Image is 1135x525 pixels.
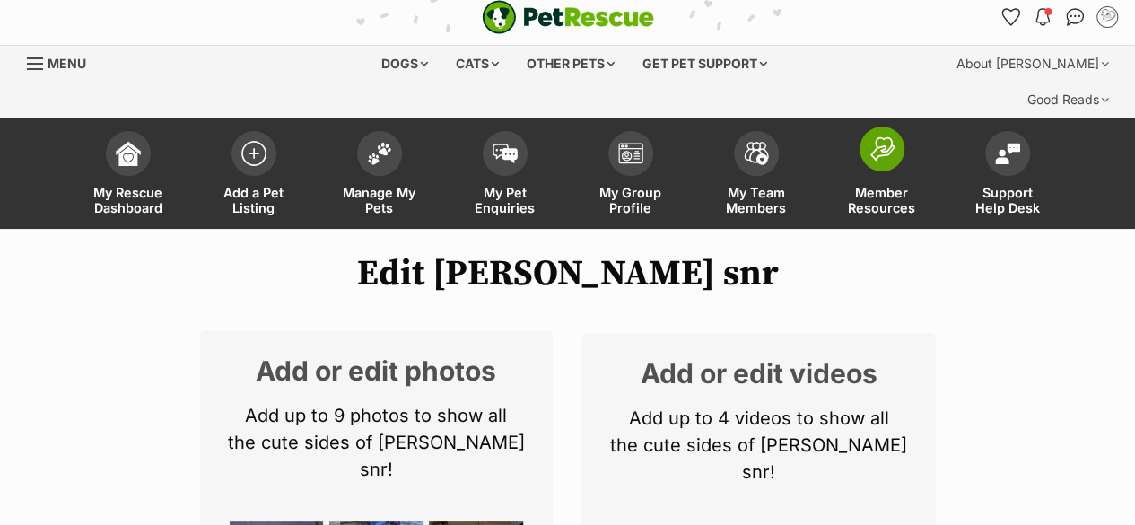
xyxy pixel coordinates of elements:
[241,141,266,166] img: add-pet-listing-icon-0afa8454b4691262ce3f59096e99ab1cd57d4a30225e0717b998d2c9b9846f56.svg
[1015,82,1122,118] div: Good Reads
[367,142,392,165] img: manage-my-pets-icon-02211641906a0b7f246fdf0571729dbe1e7629f14944591b6c1af311fb30b64b.svg
[214,185,294,215] span: Add a Pet Listing
[493,144,518,163] img: pet-enquiries-icon-7e3ad2cf08bfb03b45e93fb7055b45f3efa6380592205ae92323e6603595dc1f.svg
[65,122,191,229] a: My Rescue Dashboard
[1028,3,1057,31] button: Notifications
[1066,8,1085,26] img: chat-41dd97257d64d25036548639549fe6c8038ab92f7586957e7f3b1b290dea8141.svg
[317,122,442,229] a: Manage My Pets
[842,185,922,215] span: Member Resources
[744,142,769,165] img: team-members-icon-5396bd8760b3fe7c0b43da4ab00e1e3bb1a5d9ba89233759b79545d2d3fc5d0d.svg
[996,3,1025,31] a: Favourites
[716,185,797,215] span: My Team Members
[88,185,169,215] span: My Rescue Dashboard
[369,46,441,82] div: Dogs
[618,143,643,164] img: group-profile-icon-3fa3cf56718a62981997c0bc7e787c4b2cf8bcc04b72c1350f741eb67cf2f40e.svg
[48,56,86,71] span: Menu
[1035,8,1050,26] img: notifications-46538b983faf8c2785f20acdc204bb7945ddae34d4c08c2a6579f10ce5e182be.svg
[630,46,780,82] div: Get pet support
[339,185,420,215] span: Manage My Pets
[967,185,1048,215] span: Support Help Desk
[609,360,909,387] h2: Add or edit videos
[227,402,527,483] p: Add up to 9 photos to show all the cute sides of [PERSON_NAME] snr!
[944,46,1122,82] div: About [PERSON_NAME]
[27,46,99,78] a: Menu
[945,122,1070,229] a: Support Help Desk
[995,143,1020,164] img: help-desk-icon-fdf02630f3aa405de69fd3d07c3f3aa587a6932b1a1747fa1d2bba05be0121f9.svg
[1093,3,1122,31] button: My account
[116,141,141,166] img: dashboard-icon-eb2f2d2d3e046f16d808141f083e7271f6b2e854fb5c12c21221c1fb7104beca.svg
[1098,8,1116,26] img: Emma Perry profile pic
[442,122,568,229] a: My Pet Enquiries
[568,122,694,229] a: My Group Profile
[996,3,1122,31] ul: Account quick links
[694,122,819,229] a: My Team Members
[869,136,895,161] img: member-resources-icon-8e73f808a243e03378d46382f2149f9095a855e16c252ad45f914b54edf8863c.svg
[1061,3,1089,31] a: Conversations
[443,46,511,82] div: Cats
[609,405,909,486] p: Add up to 4 videos to show all the cute sides of [PERSON_NAME] snr!
[227,357,527,384] h2: Add or edit photos
[514,46,627,82] div: Other pets
[590,185,671,215] span: My Group Profile
[465,185,546,215] span: My Pet Enquiries
[819,122,945,229] a: Member Resources
[191,122,317,229] a: Add a Pet Listing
